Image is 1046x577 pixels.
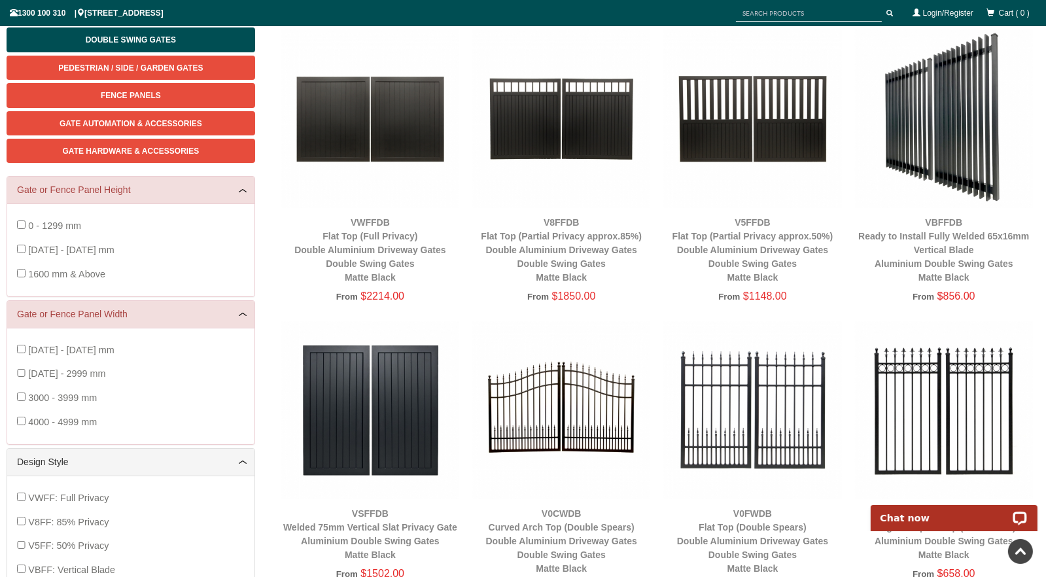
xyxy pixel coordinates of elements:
a: VSFFDBWelded 75mm Vertical Slat Privacy GateAluminium Double Swing GatesMatte Black [283,508,457,560]
span: $1148.00 [743,290,787,302]
span: From [718,292,740,302]
a: Pedestrian / Side / Garden Gates [7,56,255,80]
img: V8FFDB - Flat Top (Partial Privacy approx.85%) - Double Aluminium Driveway Gates - Double Swing G... [472,29,650,207]
span: Gate Hardware & Accessories [63,147,200,156]
iframe: LiveChat chat widget [862,490,1046,531]
a: VWFFDBFlat Top (Full Privacy)Double Aluminium Driveway GatesDouble Swing GatesMatte Black [294,217,445,283]
a: Gate Hardware & Accessories [7,139,255,163]
span: VWFF: Full Privacy [28,493,109,503]
span: 1300 100 310 | [STREET_ADDRESS] [10,9,164,18]
img: V0CWDB - Curved Arch Top (Double Spears) - Double Aluminium Driveway Gates - Double Swing Gates -... [472,321,650,499]
span: VBFF: Vertical Blade [28,565,115,575]
a: Design Style [17,455,245,469]
a: V0FWDBFlat Top (Double Spears)Double Aluminium Driveway GatesDouble Swing GatesMatte Black [677,508,828,574]
span: Pedestrian / Side / Garden Gates [58,63,203,73]
img: VBFFDB - Ready to Install Fully Welded 65x16mm Vertical Blade - Aluminium Double Swing Gates - Ma... [855,29,1033,207]
span: [DATE] - 2999 mm [28,368,105,379]
span: From [913,292,934,302]
span: $1850.00 [552,290,596,302]
span: V8FF: 85% Privacy [28,517,109,527]
a: V8FFDBFlat Top (Partial Privacy approx.85%)Double Aluminium Driveway GatesDouble Swing GatesMatte... [481,217,642,283]
a: V5FFDBFlat Top (Partial Privacy approx.50%)Double Aluminium Driveway GatesDouble Swing GatesMatte... [672,217,833,283]
img: VSFFDB - Welded 75mm Vertical Slat Privacy Gate - Aluminium Double Swing Gates - Matte Black - Ga... [281,321,459,499]
a: Gate Automation & Accessories [7,111,255,135]
span: From [336,292,358,302]
input: SEARCH PRODUCTS [736,5,882,22]
span: Fence Panels [101,91,161,100]
span: $2214.00 [360,290,404,302]
img: V5FFDB - Flat Top (Partial Privacy approx.50%) - Double Aluminium Driveway Gates - Double Swing G... [663,29,841,207]
a: Gate or Fence Panel Height [17,183,245,197]
a: Gate or Fence Panel Width [17,307,245,321]
span: Double Swing Gates [86,35,176,44]
span: 4000 - 4999 mm [28,417,97,427]
a: Fence Panels [7,83,255,107]
a: VBFFDBReady to Install Fully Welded 65x16mm Vertical BladeAluminium Double Swing GatesMatte Black [858,217,1029,283]
span: [DATE] - [DATE] mm [28,245,114,255]
a: V0CWDBCurved Arch Top (Double Spears)Double Aluminium Driveway GatesDouble Swing GatesMatte Black [486,508,637,574]
span: Gate Automation & Accessories [60,119,202,128]
span: V5FF: 50% Privacy [28,540,109,551]
span: 1600 mm & Above [28,269,105,279]
span: [DATE] - [DATE] mm [28,345,114,355]
img: V0RSDB - Ring and Spear Top (Fleur-de-lis) - Aluminium Double Swing Gates - Matte Black - Gate Wa... [855,321,1033,499]
span: Cart ( 0 ) [999,9,1030,18]
span: 0 - 1299 mm [28,220,81,231]
span: $856.00 [937,290,975,302]
img: V0FWDB - Flat Top (Double Spears) - Double Aluminium Driveway Gates - Double Swing Gates - Matte ... [663,321,841,499]
span: From [527,292,549,302]
a: Login/Register [923,9,973,18]
span: 3000 - 3999 mm [28,393,97,403]
a: Double Swing Gates [7,27,255,52]
img: VWFFDB - Flat Top (Full Privacy) - Double Aluminium Driveway Gates - Double Swing Gates - Matte B... [281,29,459,207]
